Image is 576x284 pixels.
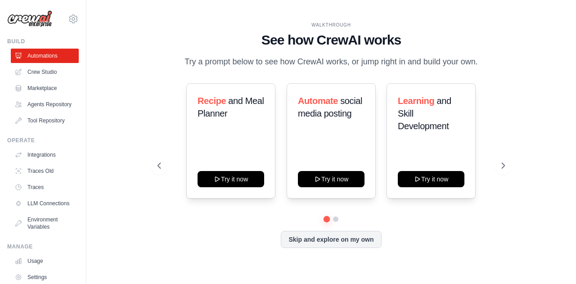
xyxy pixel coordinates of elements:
[398,171,464,187] button: Try it now
[198,96,264,118] span: and Meal Planner
[198,171,264,187] button: Try it now
[11,49,79,63] a: Automations
[281,231,381,248] button: Skip and explore on my own
[11,196,79,211] a: LLM Connections
[11,254,79,268] a: Usage
[298,96,338,106] span: Automate
[398,96,451,131] span: and Skill Development
[180,55,482,68] p: Try a prompt below to see how CrewAI works, or jump right in and build your own.
[198,96,226,106] span: Recipe
[11,212,79,234] a: Environment Variables
[11,113,79,128] a: Tool Repository
[157,32,504,48] h1: See how CrewAI works
[11,180,79,194] a: Traces
[7,137,79,144] div: Operate
[11,81,79,95] a: Marketplace
[531,241,576,284] iframe: Chat Widget
[7,38,79,45] div: Build
[398,96,434,106] span: Learning
[11,164,79,178] a: Traces Old
[11,97,79,112] a: Agents Repository
[11,65,79,79] a: Crew Studio
[11,148,79,162] a: Integrations
[298,171,364,187] button: Try it now
[7,243,79,250] div: Manage
[298,96,362,118] span: social media posting
[7,10,52,27] img: Logo
[157,22,504,28] div: WALKTHROUGH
